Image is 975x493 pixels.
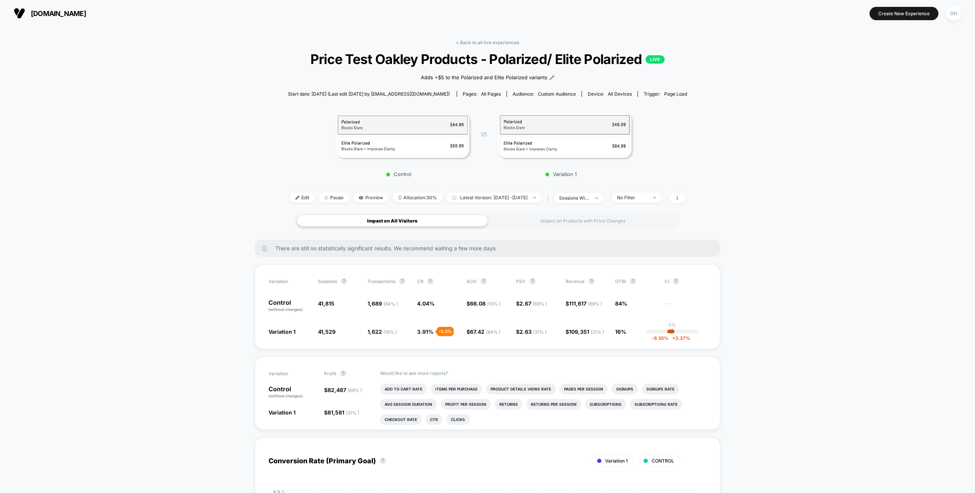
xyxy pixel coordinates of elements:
[668,335,690,341] span: 3.37 %
[646,55,665,64] p: LIVE
[467,300,500,307] span: $
[481,131,487,138] span: VS
[296,196,299,200] img: edit
[384,301,398,307] span: ( 84 % )
[380,370,707,376] p: Would like to see more reports?
[513,91,576,97] div: Audience:
[269,394,303,398] span: (without changes)
[615,300,627,307] span: 84%
[642,384,679,394] li: Signups Rate
[533,197,536,198] img: end
[452,196,456,200] img: calendar
[290,192,315,203] span: Edit
[644,91,687,97] div: Trigger:
[545,192,553,203] span: |
[425,414,443,425] li: Ctr
[605,458,628,464] span: Variation 1
[380,399,437,410] li: Avg Session Duration
[417,328,433,335] span: 3.91 %
[380,458,386,464] button: ?
[324,387,362,393] span: $
[427,278,433,284] button: ?
[269,386,316,399] p: Control
[368,300,398,307] span: 1,689
[481,91,501,97] span: all pages
[486,329,500,335] span: ( 84 % )
[664,91,687,97] span: Page Load
[446,192,542,203] span: Latest Version: [DATE] - [DATE]
[398,195,401,200] img: rebalance
[368,279,395,284] span: Transactions
[519,328,547,335] span: 2.63
[441,399,491,410] li: Profit Per Session
[308,51,667,67] span: Price Test Oakley Products - Polarized/ Elite Polarized
[615,328,626,335] span: 16%
[319,192,349,203] span: Pause
[11,7,88,19] button: [DOMAIN_NAME]
[495,399,523,410] li: Returns
[470,300,500,307] span: 66.08
[340,370,346,376] button: ?
[653,197,656,198] img: end
[946,6,961,21] div: OH
[324,409,359,416] span: $
[297,215,487,226] div: Impact on All Visitors
[269,278,310,284] span: Variation
[486,384,556,394] li: Product Details Views Rate
[288,91,450,97] span: Start date: [DATE] (Last edit [DATE] by [EMAIL_ADDRESS][DOMAIN_NAME])
[516,328,547,335] span: $
[467,279,477,284] span: AOV
[672,335,675,341] span: +
[269,307,303,312] span: (without changes)
[348,387,362,393] span: ( 69 % )
[269,370,310,376] span: Variation
[456,40,519,45] a: < Back to all live experiences
[31,10,86,18] span: [DOMAIN_NAME]
[566,328,604,335] span: $
[588,278,595,284] button: ?
[487,301,500,307] span: ( 16 % )
[608,91,632,97] span: all devices
[559,384,608,394] li: Pages Per Session
[566,300,602,307] span: $
[595,197,598,199] img: end
[582,91,638,97] span: Device:
[494,171,628,177] p: Variation 1
[481,278,487,284] button: ?
[318,328,336,335] span: 41,529
[269,409,296,416] span: Variation 1
[526,399,581,410] li: Returns Per Session
[487,215,678,226] div: Impact on Products with Price Changes
[341,278,347,284] button: ?
[529,278,535,284] button: ?
[870,7,938,20] button: Create New Experience
[368,328,397,335] span: 1,622
[431,384,482,394] li: Items Per Purchase
[591,329,604,335] span: ( 31 % )
[14,8,25,19] img: Visually logo
[652,458,674,464] span: CONTROL
[630,399,682,410] li: Subscriptions Rate
[615,278,657,284] span: OTW
[346,410,359,416] span: ( 31 % )
[437,327,454,336] div: - 3.3 %
[328,409,359,416] span: 81,581
[569,300,602,307] span: 111,617
[353,192,389,203] span: Preview
[617,195,647,200] div: No Filter
[668,322,676,328] p: 0%
[269,299,310,312] p: Control
[336,113,469,158] img: Control main
[380,414,422,425] li: Checkout Rate
[673,278,679,284] button: ?
[332,171,465,177] p: Control
[269,328,296,335] span: Variation 1
[328,387,362,393] span: 82,487
[652,335,668,341] span: -9.55 %
[467,328,500,335] span: $
[393,192,443,203] span: Allocation: 50%
[630,278,636,284] button: ?
[585,399,626,410] li: Subscriptions
[533,329,547,335] span: ( 31 % )
[665,301,706,312] span: ---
